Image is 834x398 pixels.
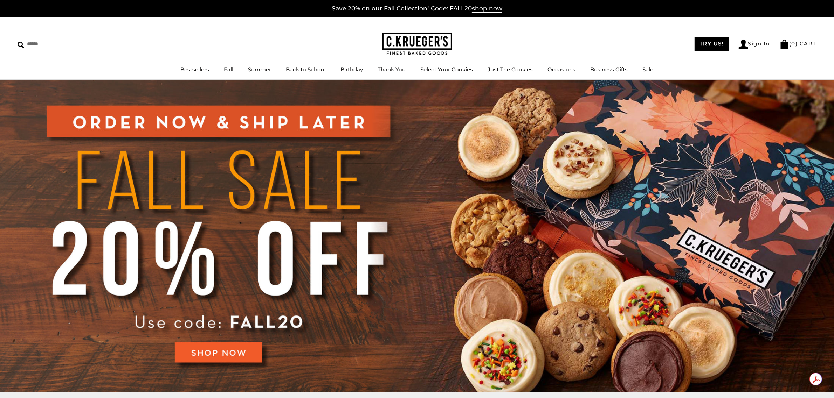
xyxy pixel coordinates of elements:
a: Back to School [286,66,326,73]
a: Save 20% on our Fall Collection! Code: FALL20shop now [332,5,502,13]
img: Bag [780,40,789,49]
a: Sign In [739,40,770,49]
span: 0 [792,40,796,47]
img: Search [18,42,24,48]
a: Sale [643,66,654,73]
a: Just The Cookies [488,66,533,73]
a: TRY US! [695,37,729,51]
a: Fall [224,66,234,73]
input: Search [18,38,101,49]
a: Business Gifts [591,66,628,73]
a: (0) CART [780,40,816,47]
a: Select Your Cookies [421,66,473,73]
img: Account [739,40,748,49]
a: Bestsellers [181,66,209,73]
a: Thank You [378,66,406,73]
span: shop now [472,5,502,13]
a: Birthday [341,66,363,73]
a: Occasions [548,66,576,73]
a: Summer [248,66,271,73]
img: C.KRUEGER'S [382,33,452,55]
